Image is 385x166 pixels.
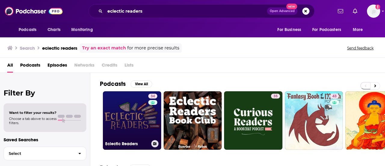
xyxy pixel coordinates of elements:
[125,60,134,73] span: Lists
[224,91,282,150] a: 35
[350,6,360,16] a: Show notifications dropdown
[103,91,161,150] a: 34Eclectic Readers
[4,152,73,155] span: Select
[151,93,155,99] span: 34
[74,60,94,73] span: Networks
[71,26,93,34] span: Monitoring
[273,24,309,36] button: open menu
[9,111,57,115] span: Want to filter your results?
[312,26,341,34] span: For Podcasters
[4,137,86,143] p: Saved Searches
[102,60,117,73] span: Credits
[273,93,278,99] span: 35
[375,5,380,9] svg: Add a profile image
[330,94,339,99] a: 43
[7,60,13,73] a: All
[19,26,36,34] span: Podcasts
[349,24,371,36] button: open menu
[127,45,179,52] span: for more precise results
[48,60,67,73] a: Episodes
[332,93,337,99] span: 43
[105,141,149,146] h3: Eclectic Readers
[335,6,346,16] a: Show notifications dropdown
[82,45,126,52] a: Try an exact match
[67,24,100,36] button: open menu
[105,6,267,16] input: Search podcasts, credits, & more...
[353,26,363,34] span: More
[367,5,380,18] span: Logged in as mdekoning
[48,26,60,34] span: Charts
[270,10,295,13] span: Open Advanced
[308,24,350,36] button: open menu
[5,5,63,17] img: Podchaser - Follow, Share and Rate Podcasts
[367,5,380,18] button: Show profile menu
[20,60,40,73] a: Podcasts
[4,147,86,160] button: Select
[285,91,343,150] a: 43
[271,94,280,99] a: 35
[42,45,77,51] h3: eclectic readers
[88,4,315,18] div: Search podcasts, credits, & more...
[277,26,301,34] span: For Business
[286,4,297,9] span: New
[345,45,375,51] button: Send feedback
[100,80,152,88] a: PodcastsView All
[14,24,44,36] button: open menu
[131,80,152,88] button: View All
[44,24,64,36] a: Charts
[9,117,57,125] span: Choose a tab above to access filters.
[4,89,86,97] h2: Filter By
[367,5,380,18] img: User Profile
[267,8,297,15] button: Open AdvancedNew
[20,45,35,51] h3: Search
[100,80,126,88] h2: Podcasts
[148,94,157,99] a: 34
